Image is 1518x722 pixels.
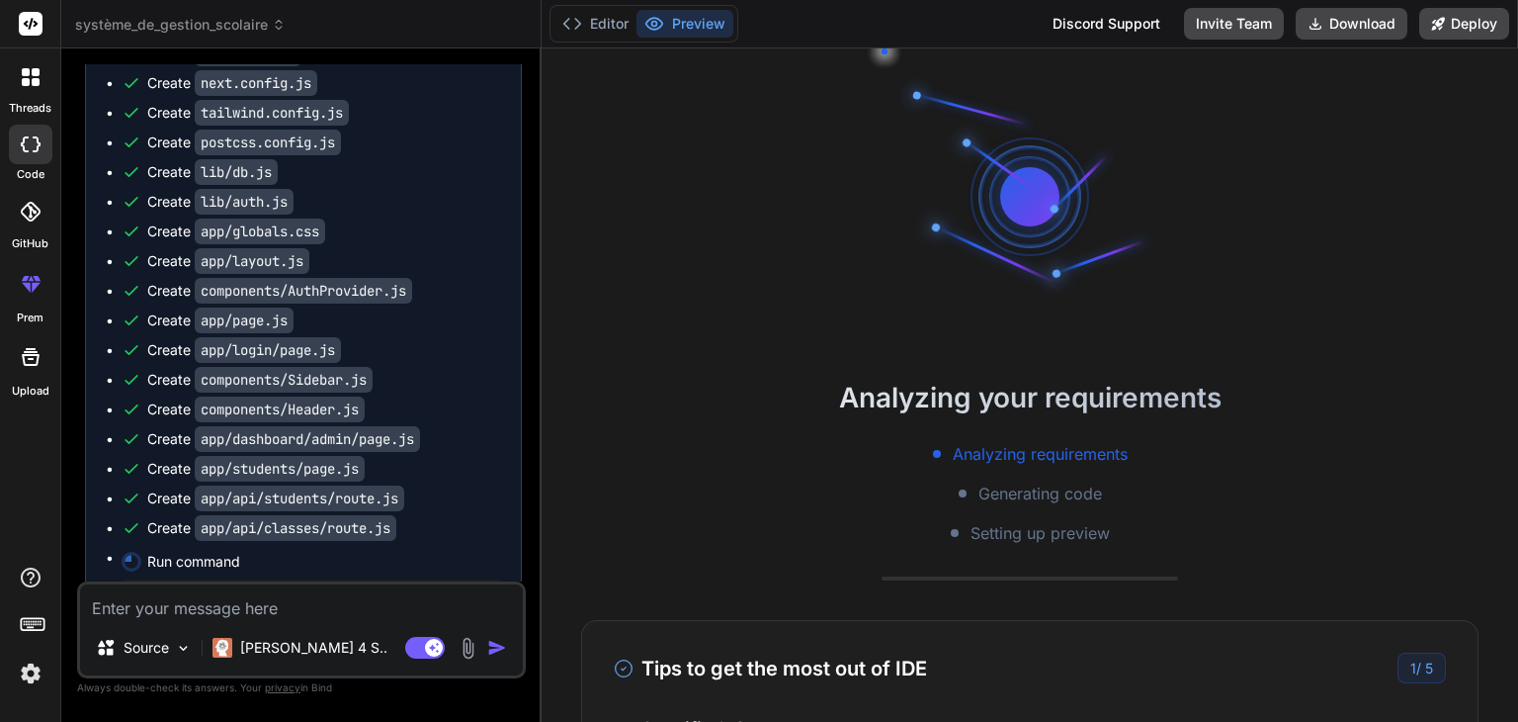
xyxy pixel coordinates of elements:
[195,219,325,244] code: app/globals.css
[195,159,278,185] code: lib/db.js
[953,442,1128,466] span: Analyzing requirements
[1419,8,1509,40] button: Deploy
[147,103,349,123] div: Create
[14,657,47,690] img: settings
[147,340,341,360] div: Create
[147,73,317,93] div: Create
[240,638,387,658] p: [PERSON_NAME] 4 S..
[147,192,294,212] div: Create
[1041,8,1172,40] div: Discord Support
[195,337,341,363] code: app/login/page.js
[147,162,278,182] div: Create
[195,130,341,155] code: postcss.config.js
[265,681,300,693] span: privacy
[195,278,412,304] code: components/AuthProvider.js
[195,426,420,452] code: app/dashboard/admin/page.js
[195,486,404,511] code: app/api/students/route.js
[147,518,396,538] div: Create
[978,482,1102,505] span: Generating code
[1410,660,1416,677] span: 1
[147,281,412,301] div: Create
[554,10,636,38] button: Editor
[542,377,1518,418] h2: Analyzing your requirements
[124,638,169,658] p: Source
[9,100,51,117] label: threads
[1397,653,1446,683] div: /
[195,100,349,126] code: tailwind.config.js
[147,311,294,330] div: Create
[147,370,373,390] div: Create
[614,654,927,683] h3: Tips to get the most out of IDE
[195,189,294,215] code: lib/auth.js
[147,133,341,152] div: Create
[457,637,479,660] img: attachment
[175,640,192,657] img: Pick Models
[12,383,49,400] label: Upload
[487,638,507,658] img: icon
[195,70,317,96] code: next.config.js
[75,15,286,35] span: système_de_gestion_scolaire
[147,222,325,241] div: Create
[77,678,526,697] p: Always double-check its answers. Your in Bind
[147,251,309,271] div: Create
[147,400,365,419] div: Create
[195,397,365,422] code: components/Header.js
[147,459,365,479] div: Create
[195,515,396,541] code: app/api/classes/route.js
[195,308,294,333] code: app/page.js
[195,456,365,482] code: app/students/page.js
[147,429,420,449] div: Create
[195,248,309,274] code: app/layout.js
[12,235,48,252] label: GitHub
[636,10,733,38] button: Preview
[212,638,232,658] img: Claude 4 Sonnet
[1425,660,1433,677] span: 5
[1184,8,1284,40] button: Invite Team
[1296,8,1407,40] button: Download
[970,521,1110,545] span: Setting up preview
[195,367,373,393] code: components/Sidebar.js
[17,166,44,183] label: code
[147,489,404,508] div: Create
[147,552,501,572] span: Run command
[17,310,43,326] label: prem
